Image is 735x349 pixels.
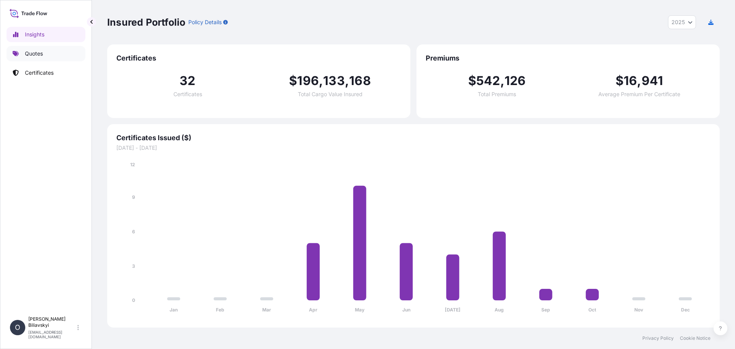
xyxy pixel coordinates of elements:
span: 168 [349,75,371,87]
p: Policy Details [188,18,222,26]
tspan: Oct [588,307,596,313]
a: Certificates [7,65,85,80]
span: Premiums [426,54,710,63]
span: 16 [624,75,637,87]
tspan: [DATE] [445,307,461,313]
span: Total Cargo Value Insured [298,92,363,97]
tspan: Aug [495,307,504,313]
tspan: 3 [132,263,135,269]
span: 32 [180,75,195,87]
span: $ [289,75,297,87]
tspan: 6 [132,229,135,234]
span: 941 [642,75,663,87]
span: O [15,324,20,331]
p: Certificates [25,69,54,77]
span: Certificates [173,92,202,97]
span: Total Premiums [478,92,516,97]
a: Quotes [7,46,85,61]
span: 196 [297,75,319,87]
span: Average Premium Per Certificate [598,92,680,97]
tspan: 12 [130,162,135,167]
tspan: Jan [170,307,178,313]
p: [PERSON_NAME] Biliavskyi [28,316,76,328]
button: Year Selector [668,15,696,29]
a: Cookie Notice [680,335,710,341]
span: , [345,75,349,87]
span: 133 [323,75,345,87]
span: , [637,75,641,87]
span: Certificates [116,54,401,63]
a: Privacy Policy [642,335,674,341]
p: [EMAIL_ADDRESS][DOMAIN_NAME] [28,330,76,339]
span: , [319,75,323,87]
span: 126 [505,75,526,87]
tspan: Sep [541,307,550,313]
tspan: Nov [634,307,644,313]
tspan: Mar [262,307,271,313]
p: Insights [25,31,44,38]
p: Insured Portfolio [107,16,185,28]
span: 2025 [671,18,685,26]
span: $ [468,75,476,87]
tspan: Jun [402,307,410,313]
p: Quotes [25,50,43,57]
tspan: 0 [132,297,135,303]
tspan: Apr [309,307,317,313]
span: $ [616,75,624,87]
span: 542 [476,75,500,87]
tspan: Feb [216,307,224,313]
span: [DATE] - [DATE] [116,144,710,152]
tspan: Dec [681,307,690,313]
a: Insights [7,27,85,42]
tspan: May [355,307,365,313]
span: , [500,75,505,87]
span: Certificates Issued ($) [116,133,710,143]
tspan: 9 [132,194,135,200]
